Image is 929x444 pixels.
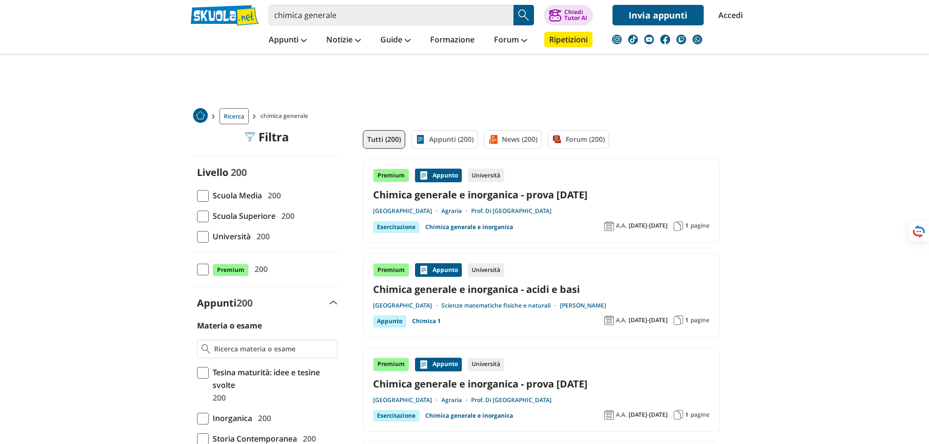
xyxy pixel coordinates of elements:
[644,35,654,44] img: youtube
[373,221,419,233] div: Esercitazione
[277,210,295,222] span: 200
[613,5,704,25] a: Invia appunti
[604,221,614,231] img: Anno accademico
[471,207,552,215] a: Prof. Di [GEOGRAPHIC_DATA]
[324,32,363,49] a: Notizie
[209,391,226,404] span: 200
[209,230,251,243] span: Università
[237,296,253,309] span: 200
[219,108,249,124] span: Ricerca
[201,344,211,354] img: Ricerca materia o esame
[373,188,710,201] a: Chimica generale e inorganica - prova [DATE]
[415,169,462,182] div: Appunto
[209,366,337,391] span: Tesina maturità: idee e tesine svolte
[673,410,683,420] img: Pagine
[544,5,593,25] button: ChiediTutor AI
[691,411,710,419] span: pagine
[213,264,249,276] span: Premium
[378,32,413,49] a: Guide
[616,222,627,230] span: A.A.
[516,8,531,22] img: Cerca appunti, riassunti o versioni
[629,411,668,419] span: [DATE]-[DATE]
[514,5,534,25] button: Search Button
[209,412,252,425] span: Inorganica
[471,396,552,404] a: Prof. Di [GEOGRAPHIC_DATA]
[544,32,593,47] a: Ripetizioni
[209,210,276,222] span: Scuola Superiore
[692,35,702,44] img: WhatsApp
[660,35,670,44] img: facebook
[253,230,270,243] span: 200
[629,316,668,324] span: [DATE]-[DATE]
[264,189,281,202] span: 200
[415,135,425,144] img: Appunti filtro contenuto
[363,130,405,149] a: Tutti (200)
[254,412,271,425] span: 200
[373,358,409,371] div: Premium
[673,315,683,325] img: Pagine
[373,207,441,215] a: [GEOGRAPHIC_DATA]
[373,283,710,296] a: Chimica generale e inorganica - acidi e basi
[373,302,441,309] a: [GEOGRAPHIC_DATA]
[441,302,560,309] a: Scienze matematiche fisiche e naturali
[548,130,609,149] a: Forum (200)
[488,135,498,144] img: News filtro contenuto
[193,108,208,124] a: Home
[628,35,638,44] img: tiktok
[373,377,710,390] a: Chimica generale e inorganica - prova [DATE]
[691,316,710,324] span: pagine
[373,410,419,422] div: Esercitazione
[685,222,689,230] span: 1
[425,221,513,233] a: Chimica generale e inorganica
[419,171,429,180] img: Appunti contenuto
[718,5,739,25] a: Accedi
[441,396,471,404] a: Agraria
[560,302,606,309] a: [PERSON_NAME]
[685,316,689,324] span: 1
[373,396,441,404] a: [GEOGRAPHIC_DATA]
[197,296,253,309] label: Appunti
[193,108,208,123] img: Home
[616,411,627,419] span: A.A.
[604,315,614,325] img: Anno accademico
[412,315,441,327] a: Chimica 1
[419,265,429,275] img: Appunti contenuto
[468,263,504,277] div: Università
[419,360,429,369] img: Appunti contenuto
[612,35,622,44] img: instagram
[629,222,668,230] span: [DATE]-[DATE]
[330,301,337,305] img: Apri e chiudi sezione
[245,132,255,142] img: Filtra filtri mobile
[691,222,710,230] span: pagine
[197,320,262,331] label: Materia o esame
[492,32,530,49] a: Forum
[415,263,462,277] div: Appunto
[552,135,562,144] img: Forum filtro contenuto
[673,221,683,231] img: Pagine
[245,130,289,144] div: Filtra
[373,315,406,327] div: Appunto
[441,207,471,215] a: Agraria
[209,189,262,202] span: Scuola Media
[468,358,504,371] div: Università
[676,35,686,44] img: twitch
[260,108,312,124] span: chimica generale
[411,130,478,149] a: Appunti (200)
[564,9,587,21] div: Chiedi Tutor AI
[266,32,309,49] a: Appunti
[197,166,228,179] label: Livello
[373,263,409,277] div: Premium
[468,169,504,182] div: Università
[616,316,627,324] span: A.A.
[685,411,689,419] span: 1
[251,263,268,275] span: 200
[428,32,477,49] a: Formazione
[604,410,614,420] img: Anno accademico
[373,169,409,182] div: Premium
[484,130,542,149] a: News (200)
[425,410,513,422] a: Chimica generale e inorganica
[269,5,514,25] input: Cerca appunti, riassunti o versioni
[214,344,333,354] input: Ricerca materia o esame
[231,166,247,179] span: 200
[415,358,462,371] div: Appunto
